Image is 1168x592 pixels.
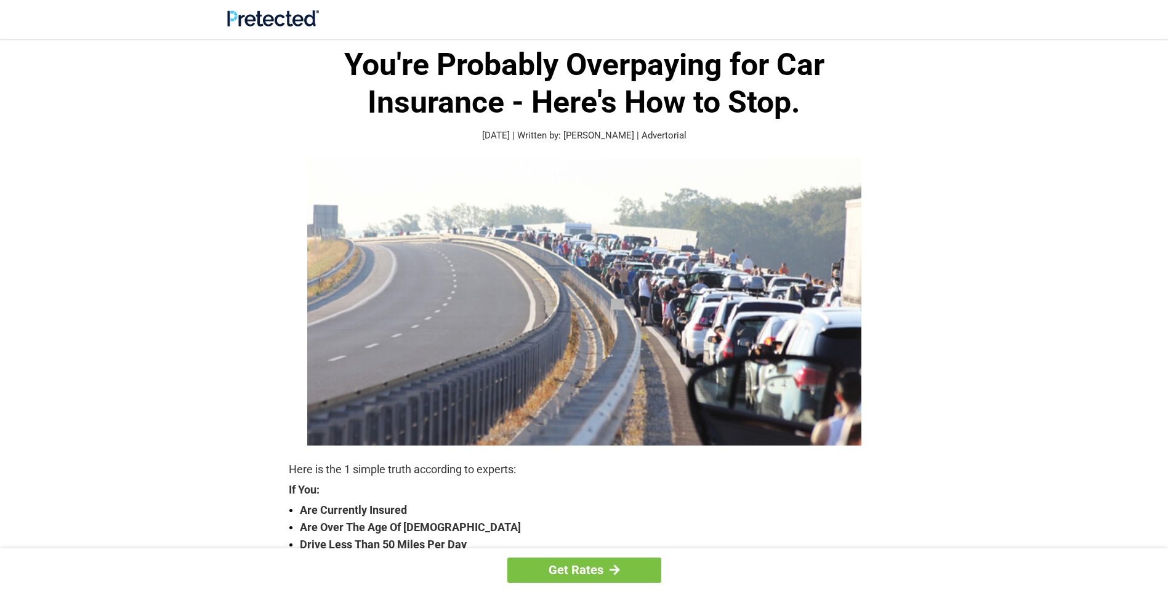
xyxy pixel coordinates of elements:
h1: You're Probably Overpaying for Car Insurance - Here's How to Stop. [289,46,880,121]
strong: Are Over The Age Of [DEMOGRAPHIC_DATA] [300,519,880,536]
strong: Are Currently Insured [300,502,880,519]
strong: If You: [289,484,880,495]
a: Site Logo [227,17,319,29]
strong: Drive Less Than 50 Miles Per Day [300,536,880,553]
img: Site Logo [227,10,319,26]
a: Get Rates [507,558,661,583]
p: Here is the 1 simple truth according to experts: [289,461,880,478]
p: [DATE] | Written by: [PERSON_NAME] | Advertorial [289,129,880,143]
